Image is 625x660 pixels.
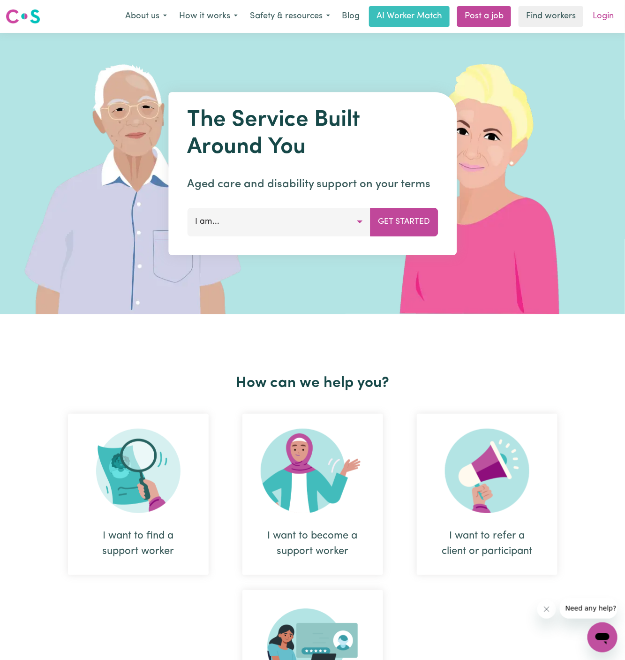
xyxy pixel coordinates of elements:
[369,6,450,27] a: AI Worker Match
[90,528,186,559] div: I want to find a support worker
[445,429,529,513] img: Refer
[261,429,365,513] img: Become Worker
[265,528,361,559] div: I want to become a support worker
[187,107,438,161] h1: The Service Built Around You
[96,429,181,513] img: Search
[68,414,209,575] div: I want to find a support worker
[519,6,583,27] a: Find workers
[417,414,557,575] div: I want to refer a client or participant
[439,528,535,559] div: I want to refer a client or participant
[537,600,556,619] iframe: Close message
[6,8,40,25] img: Careseekers logo
[6,6,40,27] a: Careseekers logo
[244,7,336,26] button: Safety & resources
[336,6,365,27] a: Blog
[370,208,438,236] button: Get Started
[173,7,244,26] button: How it works
[242,414,383,575] div: I want to become a support worker
[51,374,574,392] h2: How can we help you?
[119,7,173,26] button: About us
[187,176,438,193] p: Aged care and disability support on your terms
[457,6,511,27] a: Post a job
[187,208,370,236] button: I am...
[560,598,617,619] iframe: Message from company
[587,622,617,652] iframe: Button to launch messaging window
[587,6,619,27] a: Login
